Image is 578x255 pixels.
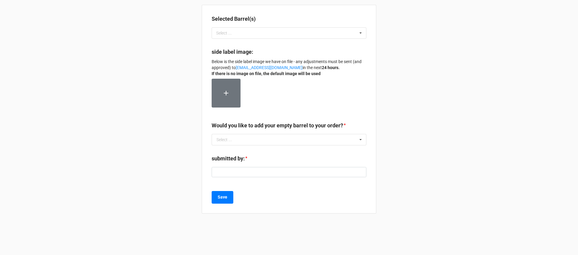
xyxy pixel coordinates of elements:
a: [EMAIL_ADDRESS][DOMAIN_NAME] [236,65,303,70]
b: Save [218,194,227,200]
strong: 24 hours. [322,65,340,70]
button: Save [212,191,233,204]
strong: If there is no image on file, the default image will be used [212,71,321,76]
p: Below is the side label image we have on file - any adjustments must be sent (and approved) to in... [212,59,366,77]
div: Select ... [215,30,241,37]
label: Selected Barrel(s) [212,15,256,23]
label: side label image: [212,48,253,56]
label: Would you like to add your empty barrel to your order? [212,121,343,130]
label: submitted by: [212,154,245,163]
div: Select ... [216,138,232,142]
